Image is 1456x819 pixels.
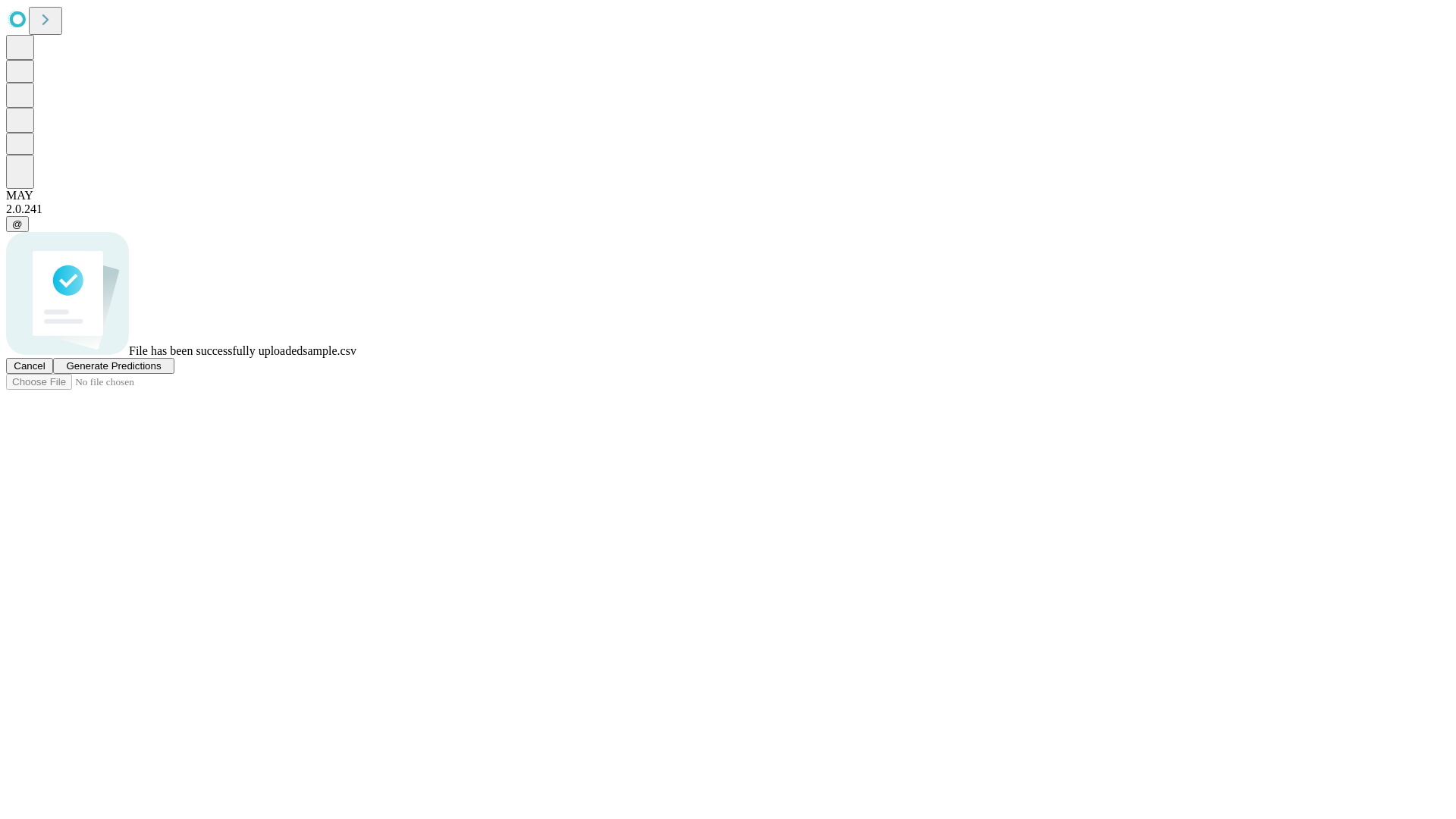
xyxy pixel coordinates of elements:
div: 2.0.241 [6,202,1450,216]
div: MAY [6,189,1450,202]
button: @ [6,216,29,232]
span: @ [12,218,23,230]
span: Generate Predictions [66,360,161,372]
button: Cancel [6,358,53,374]
span: File has been successfully uploaded [129,344,303,357]
button: Generate Predictions [53,358,174,374]
span: Cancel [14,360,45,372]
span: sample.csv [303,344,356,357]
